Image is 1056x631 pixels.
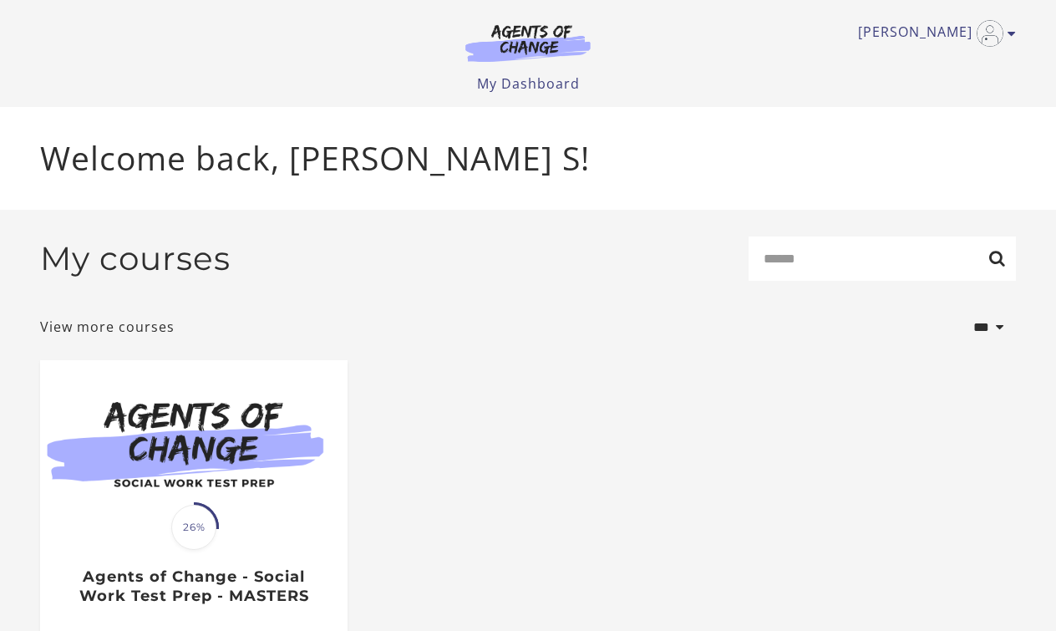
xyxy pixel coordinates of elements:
img: Agents of Change Logo [448,23,608,62]
h2: My courses [40,239,231,278]
a: Toggle menu [858,20,1008,47]
span: 26% [171,505,216,550]
a: My Dashboard [477,74,580,93]
a: View more courses [40,317,175,337]
p: Welcome back, [PERSON_NAME] S! [40,134,1016,183]
h3: Agents of Change - Social Work Test Prep - MASTERS [58,567,329,605]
